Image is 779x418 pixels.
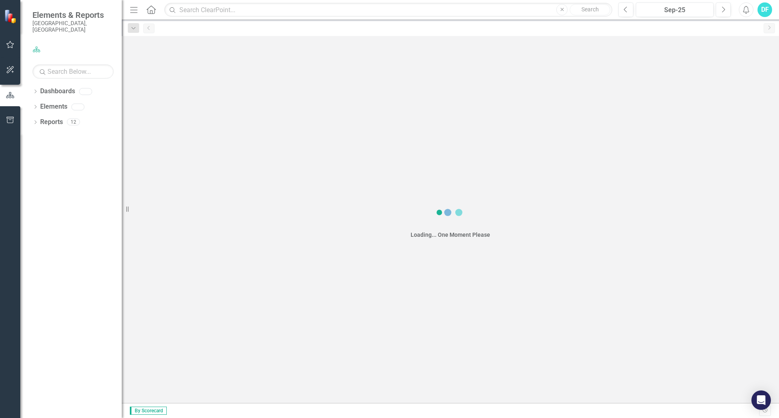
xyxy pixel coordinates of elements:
[40,87,75,96] a: Dashboards
[636,2,714,17] button: Sep-25
[32,64,114,79] input: Search Below...
[32,20,114,33] small: [GEOGRAPHIC_DATA], [GEOGRAPHIC_DATA]
[67,119,80,126] div: 12
[751,390,771,410] div: Open Intercom Messenger
[411,231,490,239] div: Loading... One Moment Please
[757,2,772,17] button: DF
[40,118,63,127] a: Reports
[4,9,19,24] img: ClearPoint Strategy
[130,407,167,415] span: By Scorecard
[581,6,599,13] span: Search
[40,102,67,111] a: Elements
[164,3,612,17] input: Search ClearPoint...
[570,4,610,15] button: Search
[639,5,711,15] div: Sep-25
[32,10,114,20] span: Elements & Reports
